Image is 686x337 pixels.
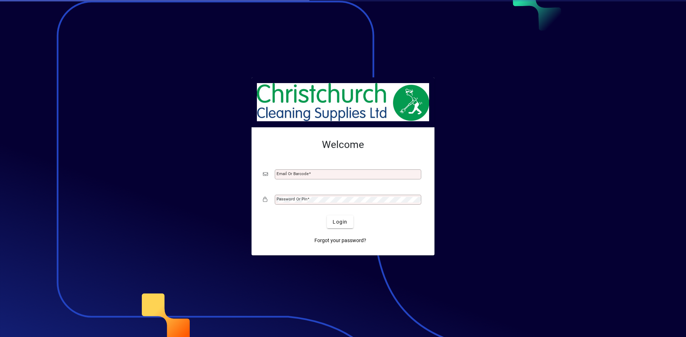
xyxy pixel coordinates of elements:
[312,234,369,247] a: Forgot your password?
[314,237,366,244] span: Forgot your password?
[327,215,353,228] button: Login
[277,171,309,176] mat-label: Email or Barcode
[277,196,307,201] mat-label: Password or Pin
[333,218,347,226] span: Login
[263,139,423,151] h2: Welcome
